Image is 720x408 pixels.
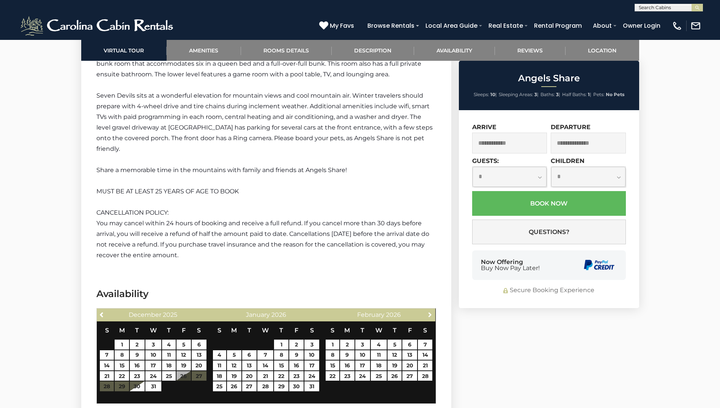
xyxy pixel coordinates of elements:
a: 24 [304,371,319,381]
a: 26 [227,381,241,391]
a: 11 [371,350,387,360]
span: Friday [182,327,186,334]
a: 16 [340,361,354,370]
td: $340 [145,360,162,371]
strong: 3 [556,92,559,97]
span: MUST BE AT LEAST 25 YEARS OF AGE TO BOOK [96,188,239,195]
label: Guests: [472,157,499,164]
span: Sunday [331,327,334,334]
td: $285 [274,350,288,361]
a: 24 [355,371,370,381]
td: $555 [162,371,176,381]
td: $285 [257,350,274,361]
a: 11 [213,361,227,370]
li: | [562,90,591,100]
a: 14 [257,361,273,370]
span: Thursday [279,327,283,334]
td: $240 [162,350,176,361]
span: Monday [344,327,350,334]
td: $285 [370,350,387,361]
a: 15 [274,361,288,370]
td: $285 [274,381,288,392]
a: 13 [402,350,417,360]
a: 6 [402,340,417,349]
a: 2 [340,340,354,349]
a: 8 [326,350,339,360]
a: 21 [100,371,114,381]
a: 7 [100,350,114,360]
span: Thursday [393,327,397,334]
td: $285 [370,360,387,371]
td: $285 [340,371,354,381]
a: 14 [418,350,432,360]
img: White-1-2.png [19,14,176,37]
a: 27 [402,371,417,381]
a: 23 [289,371,304,381]
span: Monday [231,327,237,334]
td: $285 [257,381,274,392]
td: $240 [162,339,176,350]
a: Owner Login [619,19,664,32]
a: 24 [145,371,161,381]
td: $555 [145,371,162,381]
span: Sunday [217,327,221,334]
a: 18 [371,361,387,370]
td: $555 [145,381,162,392]
a: 13 [242,361,257,370]
a: 5 [388,340,402,349]
a: 19 [176,361,191,370]
span: Sleeps: [474,92,489,97]
a: 20 [402,361,417,370]
td: $420 [387,350,402,361]
a: 2 [289,340,304,349]
td: $555 [289,339,304,350]
td: $350 [402,339,418,350]
td: $285 [257,371,274,381]
span: CANCELLATION POLICY: [96,209,169,216]
td: $555 [176,360,191,371]
td: $285 [191,339,207,350]
a: 26 [388,371,402,381]
td: $285 [213,350,227,361]
td: $285 [257,360,274,371]
td: $285 [387,371,402,381]
td: $285 [227,360,241,371]
label: Arrive [472,123,496,131]
a: 22 [115,371,129,381]
a: 3 [355,340,370,349]
h2: Angels Share [461,73,637,83]
label: Departure [551,123,591,131]
a: Real Estate [485,19,527,32]
a: 30 [289,381,304,391]
td: $240 [114,339,129,350]
a: 15 [326,361,339,370]
td: $350 [304,339,320,350]
span: 2026 [271,311,286,318]
td: $350 [304,381,320,392]
a: 17 [304,361,319,370]
li: | [474,90,497,100]
td: $420 [289,360,304,371]
a: Amenities [167,40,241,61]
a: 10 [304,350,319,360]
td: $285 [227,381,241,392]
a: 31 [304,381,319,391]
a: 13 [192,350,206,360]
li: | [540,90,560,100]
span: Next [427,312,433,318]
a: Next [425,310,435,319]
span: Tuesday [247,327,251,334]
a: 16 [289,361,304,370]
a: Reviews [495,40,566,61]
span: Sleeping Areas: [499,92,533,97]
a: 12 [388,350,402,360]
td: $285 [370,371,387,381]
a: 4 [371,340,387,349]
a: 20 [242,371,257,381]
td: $285 [340,360,354,371]
td: $285 [176,339,191,350]
a: 25 [162,371,176,381]
td: $350 [402,371,418,381]
span: Tuesday [361,327,364,334]
a: 3 [304,340,319,349]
